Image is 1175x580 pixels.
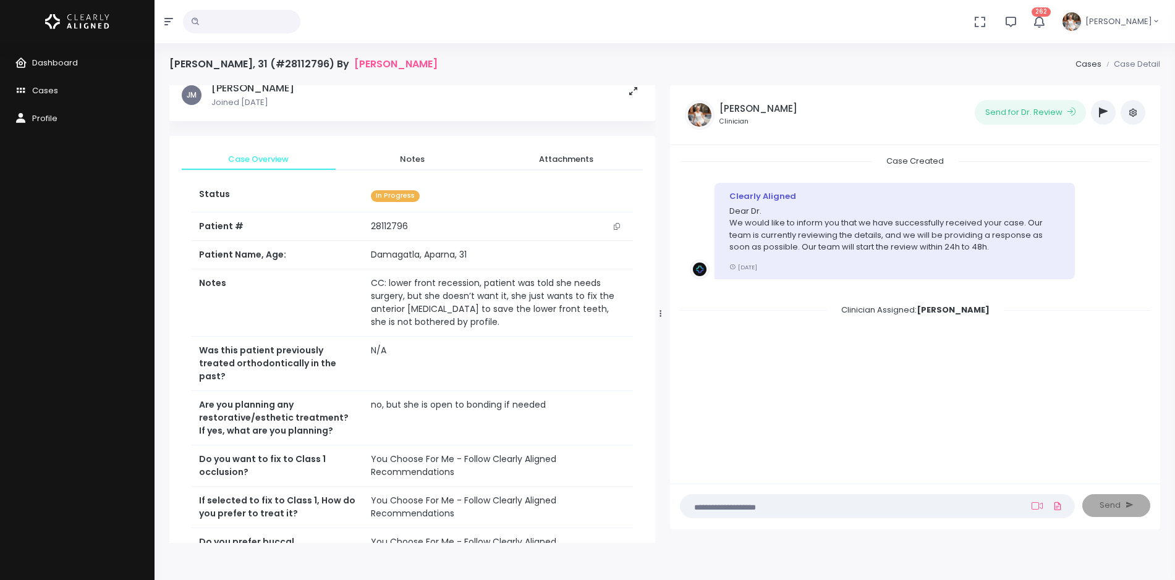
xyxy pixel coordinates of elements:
div: Clearly Aligned [729,190,1060,203]
div: scrollable content [680,155,1150,471]
td: Damagatla, Aparna, 31 [363,241,633,269]
h5: [PERSON_NAME] [211,82,294,95]
small: [DATE] [729,263,757,271]
th: Do you want to fix to Class 1 occlusion? [192,445,363,487]
span: In Progress [371,190,420,202]
span: Dashboard [32,57,78,69]
span: Clinician Assigned: [826,300,1004,319]
th: Was this patient previously treated orthodontically in the past? [192,337,363,391]
td: CC: lower front recession, patient was told she needs surgery, but she doesn’t want it, she just ... [363,269,633,337]
span: Attachments [499,153,633,166]
h5: [PERSON_NAME] [719,103,797,114]
p: Dear Dr. We would like to inform you that we have successfully received your case. Our team is cu... [729,205,1060,253]
img: Header Avatar [1061,11,1083,33]
span: Case Created [872,151,959,170]
th: Notes [192,269,363,337]
td: 28112796 [363,212,633,241]
th: If selected to fix to Class 1, How do you prefer to treat it? [192,487,363,528]
span: 262 [1032,7,1051,17]
td: You Choose For Me - Follow Clearly Aligned Recommendations [363,487,633,528]
a: Add Loom Video [1029,501,1045,511]
span: Profile [32,112,57,124]
div: scrollable content [169,85,655,543]
th: Patient Name, Age: [192,241,363,269]
small: Clinician [719,117,797,127]
a: Cases [1075,58,1101,70]
th: Status [192,180,363,212]
li: Case Detail [1101,58,1160,70]
td: N/A [363,337,633,391]
span: Notes [346,153,480,166]
span: Case Overview [192,153,326,166]
a: Add Files [1050,495,1065,517]
th: Are you planning any restorative/esthetic treatment? If yes, what are you planning? [192,391,363,445]
a: [PERSON_NAME] [354,58,438,70]
span: [PERSON_NAME] [1085,15,1152,28]
td: You Choose For Me - Follow Clearly Aligned Recommendations [363,445,633,487]
td: no, but she is open to bonding if needed [363,391,633,445]
b: [PERSON_NAME] [917,304,990,316]
span: JM [182,85,201,105]
th: Patient # [192,212,363,241]
button: Send for Dr. Review [975,100,1086,125]
p: Joined [DATE] [211,96,294,109]
span: Cases [32,85,58,96]
h4: [PERSON_NAME], 31 (#28112796) By [169,58,438,70]
img: Logo Horizontal [45,9,109,35]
